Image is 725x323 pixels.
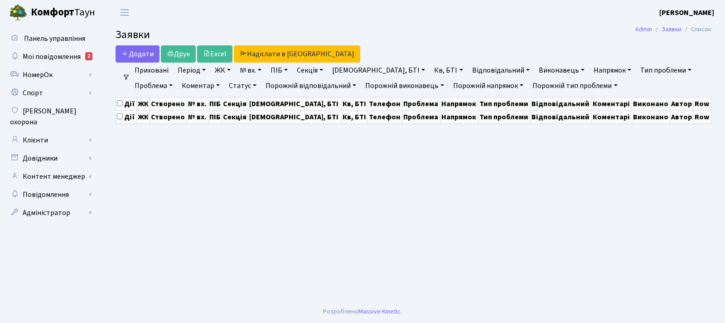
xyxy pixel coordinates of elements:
[590,63,635,78] a: Напрямок
[262,78,360,93] a: Порожній відповідальний
[670,110,694,123] th: Автор
[187,110,208,123] th: № вх.
[694,97,711,110] th: Row
[5,48,95,66] a: Мої повідомлення2
[5,131,95,149] a: Клієнти
[5,186,95,204] a: Повідомлення
[635,24,652,34] a: Admin
[116,27,150,43] span: Заявки
[197,45,232,63] a: Excel
[131,63,172,78] a: Приховані
[440,110,478,123] th: Напрямок
[5,66,95,84] a: НомерОк
[659,7,714,18] a: [PERSON_NAME]
[469,63,533,78] a: Відповідальний
[150,110,187,123] th: Створено
[694,110,711,123] th: Row
[402,97,440,110] th: Проблема
[136,97,150,110] th: ЖК
[267,63,291,78] a: ПІБ
[368,110,402,123] th: Телефон
[402,110,440,123] th: Проблема
[31,5,74,20] b: Комфорт
[222,97,248,110] th: Секція
[342,97,368,110] th: Кв, БТІ
[5,167,95,186] a: Контент менеджер
[5,29,95,48] a: Панель управління
[5,149,95,167] a: Довідники
[121,49,154,59] span: Додати
[174,63,209,78] a: Період
[478,110,530,123] th: Тип проблеми
[23,52,81,62] span: Мої повідомлення
[358,307,401,316] a: Massive Kinetic
[236,63,265,78] a: № вх.
[234,45,360,63] a: Надіслати в [GEOGRAPHIC_DATA]
[187,97,208,110] th: № вх.
[116,97,137,110] th: Дії
[5,102,95,131] a: [PERSON_NAME] охорона
[440,97,478,110] th: Напрямок
[208,97,222,110] th: ПІБ
[430,63,466,78] a: Кв, БТІ
[530,110,591,123] th: Відповідальний
[161,45,196,63] a: Друк
[592,110,632,123] th: Коментарі
[362,78,448,93] a: Порожній виконавець
[225,78,260,93] a: Статус
[178,78,223,93] a: Коментар
[31,5,95,20] span: Таун
[637,63,695,78] a: Тип проблеми
[530,97,591,110] th: Відповідальний
[622,20,725,39] nav: breadcrumb
[85,52,92,60] div: 2
[659,8,714,18] b: [PERSON_NAME]
[529,78,621,93] a: Порожній тип проблеми
[136,110,150,123] th: ЖК
[24,34,85,44] span: Панель управління
[449,78,527,93] a: Порожній напрямок
[116,45,159,63] a: Додати
[632,110,670,123] th: Виконано
[293,63,327,78] a: Секція
[150,97,187,110] th: Створено
[248,110,342,123] th: [DEMOGRAPHIC_DATA], БТІ
[248,97,342,110] th: [DEMOGRAPHIC_DATA], БТІ
[342,110,368,123] th: Кв, БТІ
[681,24,711,34] li: Список
[478,97,530,110] th: Тип проблеми
[211,63,234,78] a: ЖК
[329,63,429,78] a: [DEMOGRAPHIC_DATA], БТІ
[5,204,95,222] a: Адміністратор
[535,63,588,78] a: Виконавець
[9,4,27,22] img: logo.png
[5,84,95,102] a: Спорт
[662,24,681,34] a: Заявки
[592,97,632,110] th: Коментарі
[222,110,248,123] th: Секція
[323,307,402,317] div: Розроблено .
[208,110,222,123] th: ПІБ
[116,110,137,123] th: Дії
[113,5,136,20] button: Переключити навігацію
[368,97,402,110] th: Телефон
[632,97,670,110] th: Виконано
[131,78,176,93] a: Проблема
[670,97,694,110] th: Автор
